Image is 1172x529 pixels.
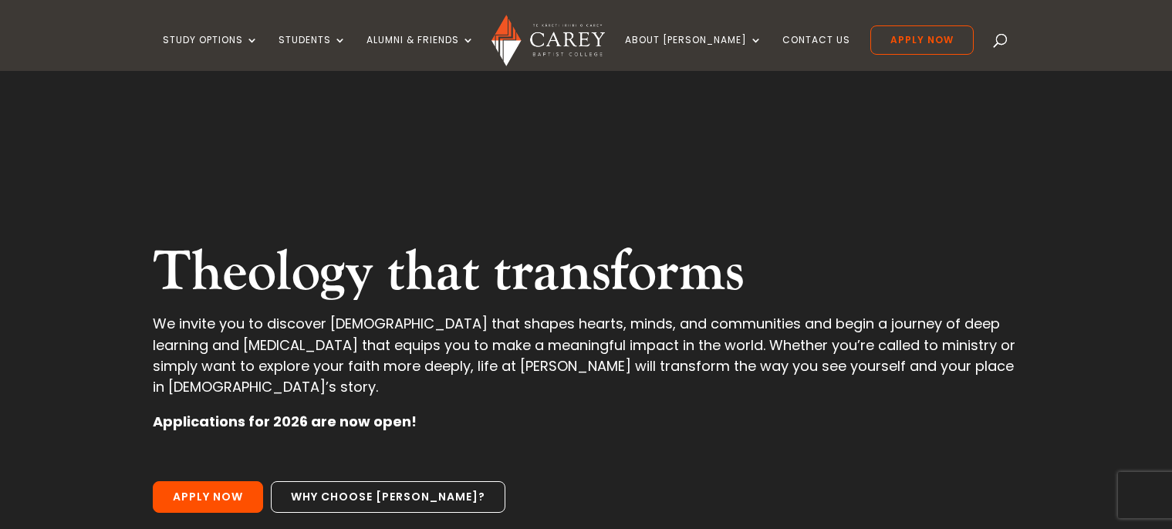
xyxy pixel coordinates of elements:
a: Apply Now [870,25,974,55]
a: Study Options [163,35,258,71]
a: Why choose [PERSON_NAME]? [271,481,505,514]
a: Alumni & Friends [366,35,475,71]
a: About [PERSON_NAME] [625,35,762,71]
a: Apply Now [153,481,263,514]
h2: Theology that transforms [153,239,1019,313]
a: Contact Us [782,35,850,71]
img: Carey Baptist College [491,15,605,66]
p: We invite you to discover [DEMOGRAPHIC_DATA] that shapes hearts, minds, and communities and begin... [153,313,1019,411]
a: Students [279,35,346,71]
strong: Applications for 2026 are now open! [153,412,417,431]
